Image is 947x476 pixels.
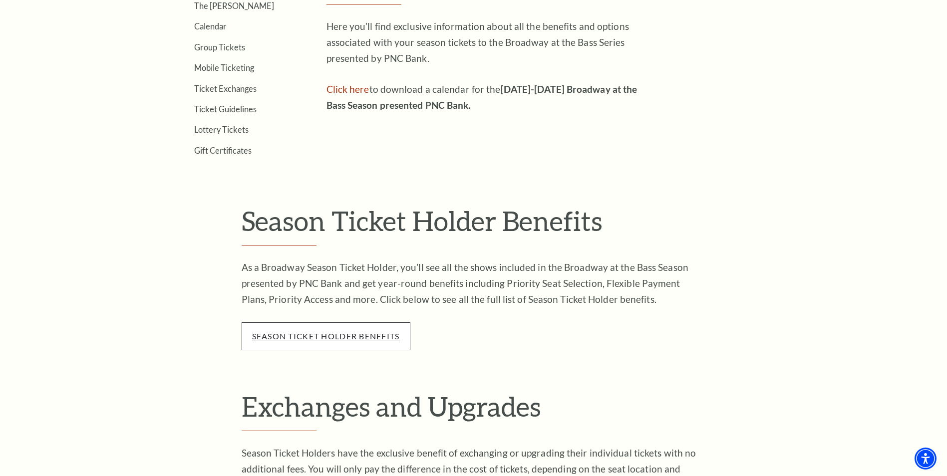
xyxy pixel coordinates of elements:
[242,259,706,307] p: As a Broadway Season Ticket Holder, you’ll see all the shows included in the Broadway at the Bass...
[242,205,706,245] h2: Season Ticket Holder Benefits
[326,83,369,95] a: Click here to download a calendar for the - open in a new tab
[915,448,937,470] div: Accessibility Menu
[242,390,706,431] h2: Exchanges and Upgrades
[194,125,249,134] a: Lottery Tickets
[194,63,254,72] a: Mobile Ticketing
[194,1,274,10] a: The [PERSON_NAME]
[194,21,227,31] a: Calendar
[252,331,400,341] a: season ticket holder benefits
[194,146,252,155] a: Gift Certificates
[194,42,245,52] a: Group Tickets
[194,84,257,93] a: Ticket Exchanges
[194,104,257,114] a: Ticket Guidelines
[326,81,651,113] p: to download a calendar for the
[326,18,651,66] p: Here you’ll find exclusive information about all the benefits and options associated with your se...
